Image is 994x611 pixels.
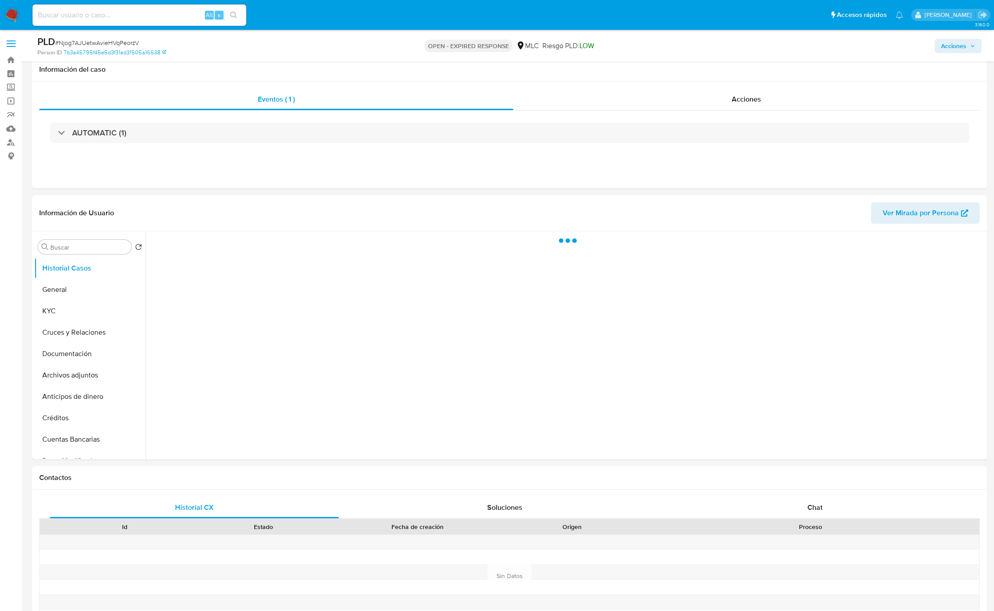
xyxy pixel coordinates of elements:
span: Acciones [941,39,966,53]
button: Anticipos de dinero [34,386,146,407]
span: LOW [579,41,594,51]
span: Riesgo PLD: [542,41,594,51]
div: Id [61,522,187,531]
a: Salir [978,10,987,20]
p: nicolas.luzardo@mercadolibre.com [925,11,975,19]
h1: Contactos [39,473,980,482]
button: Documentación [34,343,146,365]
span: Eventos ( 1 ) [258,94,295,104]
button: Historial Casos [34,258,146,279]
b: PLD [37,34,55,49]
button: KYC [34,300,146,322]
div: Estado [200,522,326,531]
button: Buscar [41,243,49,250]
button: General [34,279,146,300]
input: Buscar [50,243,128,251]
span: s [218,11,220,19]
button: Datos Modificados [34,450,146,472]
span: # Njog7AJUetwAvieHVqPeorzV [55,38,139,47]
span: Historial CX [175,502,214,513]
div: Proceso [648,522,973,531]
button: Volver al orden por defecto [135,243,142,253]
span: Acciones [732,94,761,104]
a: Notificaciones [896,11,903,19]
p: OPEN - EXPIRED RESPONSE [424,40,513,52]
button: Cuentas Bancarias [34,429,146,450]
button: Archivos adjuntos [34,365,146,386]
b: Person ID [37,49,62,57]
span: Accesos rápidos [837,10,887,20]
h1: Información de Usuario [39,209,114,217]
div: Fecha de creación [339,522,497,531]
h3: AUTOMATIC (1) [72,128,126,138]
span: Ver Mirada por Persona [883,202,959,224]
button: Créditos [34,407,146,429]
button: Ver Mirada por Persona [871,202,980,224]
span: Soluciones [487,502,522,513]
button: Acciones [935,39,982,53]
span: Chat [807,502,823,513]
div: Origen [509,522,635,531]
a: 7b3a45795f45e5d3f31ad31505a16538 [64,49,166,57]
button: search-icon [224,9,243,21]
button: Cruces y Relaciones [34,322,146,343]
div: AUTOMATIC (1) [50,123,969,143]
span: Alt [206,11,213,19]
h1: Información del caso [39,65,980,74]
div: MLC [516,41,539,51]
input: Buscar usuario o caso... [33,9,246,21]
